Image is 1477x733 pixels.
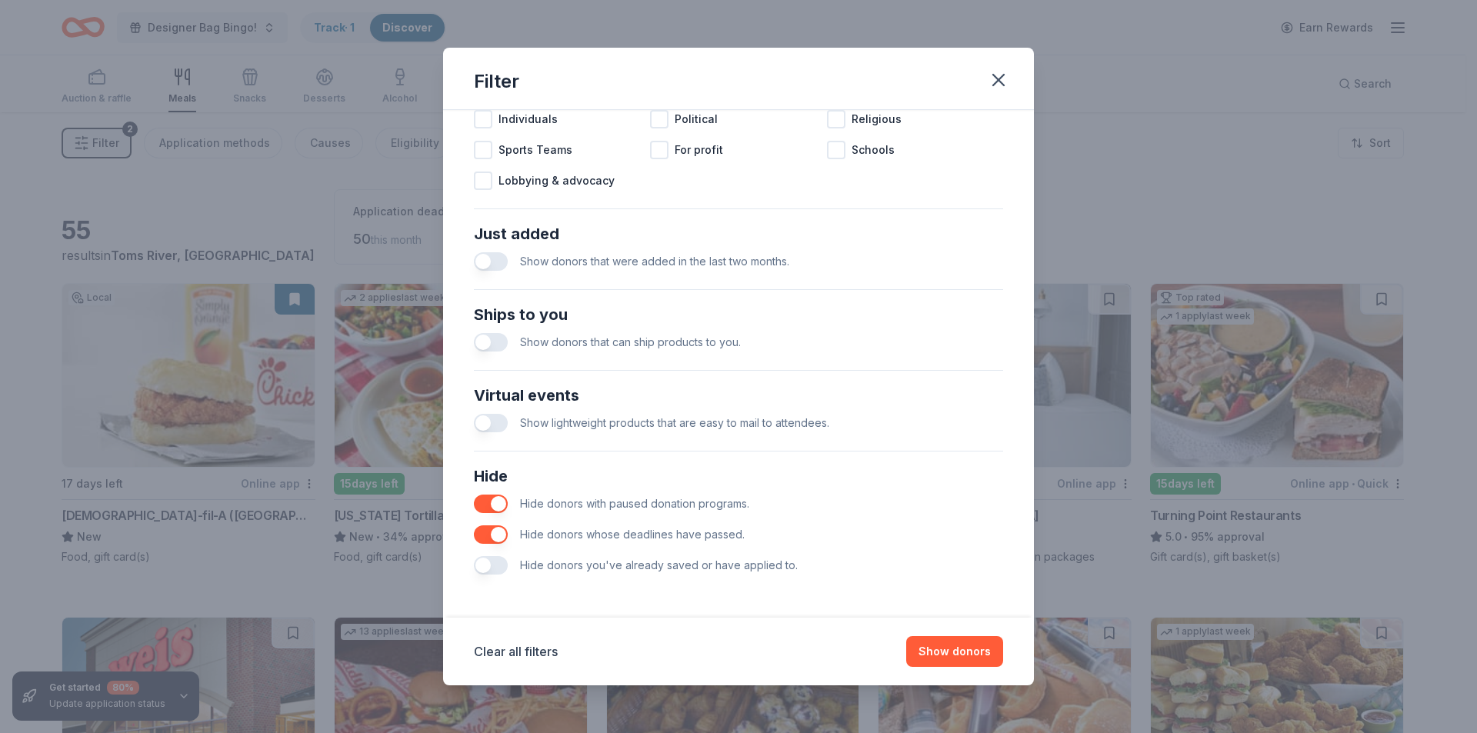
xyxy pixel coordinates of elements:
span: Hide donors with paused donation programs. [520,497,749,510]
span: Hide donors whose deadlines have passed. [520,528,745,541]
div: Just added [474,222,1003,246]
button: Clear all filters [474,642,558,661]
span: Individuals [498,110,558,128]
span: Show donors that can ship products to you. [520,335,741,348]
div: Virtual events [474,383,1003,408]
span: Lobbying & advocacy [498,172,615,190]
span: Show donors that were added in the last two months. [520,255,789,268]
span: Schools [852,141,895,159]
span: Religious [852,110,902,128]
div: Filter [474,69,519,94]
span: For profit [675,141,723,159]
span: Show lightweight products that are easy to mail to attendees. [520,416,829,429]
span: Sports Teams [498,141,572,159]
span: Hide donors you've already saved or have applied to. [520,558,798,571]
div: Ships to you [474,302,1003,327]
div: Hide [474,464,1003,488]
button: Show donors [906,636,1003,667]
span: Political [675,110,718,128]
